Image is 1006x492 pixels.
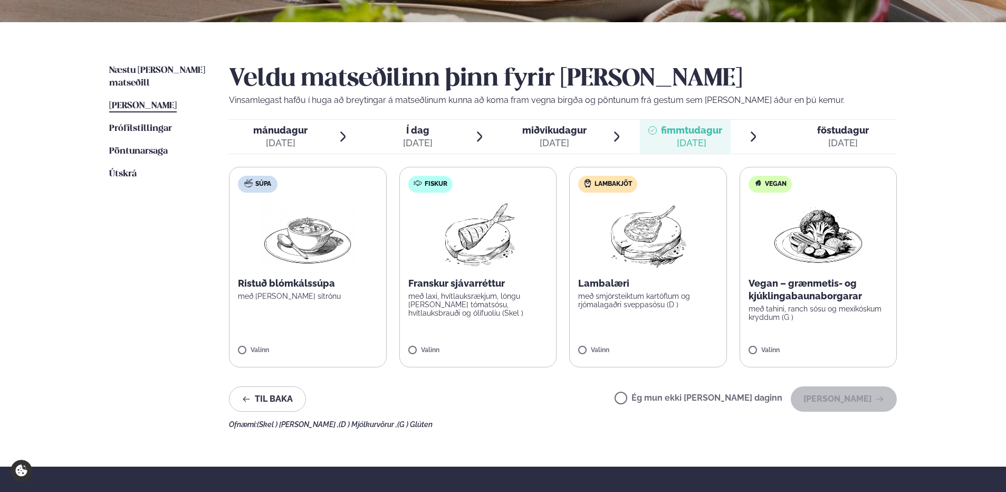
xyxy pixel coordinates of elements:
[253,137,308,149] div: [DATE]
[257,420,339,429] span: (Skel ) [PERSON_NAME] ,
[11,460,32,481] a: Cookie settings
[791,386,897,412] button: [PERSON_NAME]
[229,386,306,412] button: Til baka
[403,124,433,137] span: Í dag
[408,292,548,317] p: með laxi, hvítlauksrækjum, löngu [PERSON_NAME] tómatsósu, hvítlauksbrauði og ólífuolíu (Skel )
[109,100,177,112] a: [PERSON_NAME]
[109,122,172,135] a: Prófílstillingar
[425,180,447,188] span: Fiskur
[397,420,433,429] span: (G ) Glúten
[578,277,718,290] p: Lambalæri
[403,137,433,149] div: [DATE]
[661,125,722,136] span: fimmtudagur
[578,292,718,309] p: með smjörsteiktum kartöflum og rjómalagaðri sveppasósu (D )
[109,168,137,181] a: Útskrá
[261,201,354,269] img: Soup.png
[229,94,897,107] p: Vinsamlegast hafðu í huga að breytingar á matseðlinum kunna að koma fram vegna birgða og pöntunum...
[522,137,587,149] div: [DATE]
[244,179,253,187] img: soup.svg
[408,277,548,290] p: Franskur sjávarréttur
[238,292,378,300] p: með [PERSON_NAME] sítrónu
[749,277,888,302] p: Vegan – grænmetis- og kjúklingabaunaborgarar
[772,201,865,269] img: Vegan.png
[431,201,524,269] img: Fish.png
[229,64,897,94] h2: Veldu matseðilinn þinn fyrir [PERSON_NAME]
[109,64,208,90] a: Næstu [PERSON_NAME] matseðill
[229,420,897,429] div: Ofnæmi:
[661,137,722,149] div: [DATE]
[109,124,172,133] span: Prófílstillingar
[414,179,422,187] img: fish.svg
[109,101,177,110] span: [PERSON_NAME]
[109,147,168,156] span: Pöntunarsaga
[339,420,397,429] span: (D ) Mjólkurvörur ,
[109,145,168,158] a: Pöntunarsaga
[595,180,632,188] span: Lambakjöt
[754,179,762,187] img: Vegan.svg
[765,180,787,188] span: Vegan
[238,277,378,290] p: Ristuð blómkálssúpa
[583,179,592,187] img: Lamb.svg
[255,180,271,188] span: Súpa
[601,201,695,269] img: Lamb-Meat.png
[522,125,587,136] span: miðvikudagur
[109,169,137,178] span: Útskrá
[109,66,205,88] span: Næstu [PERSON_NAME] matseðill
[817,137,869,149] div: [DATE]
[253,125,308,136] span: mánudagur
[749,305,888,321] p: með tahini, ranch sósu og mexíkóskum kryddum (G )
[817,125,869,136] span: föstudagur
